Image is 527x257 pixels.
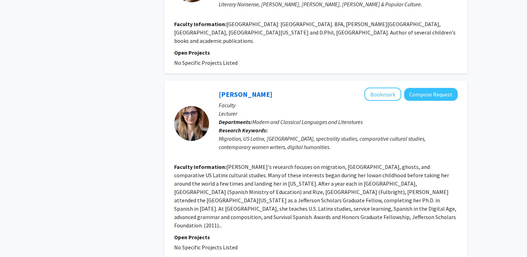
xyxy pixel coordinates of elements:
[174,59,238,66] span: No Specific Projects Listed
[174,163,456,229] fg-read-more: [PERSON_NAME]'s research focuses on migration, [GEOGRAPHIC_DATA], ghosts, and comparative US Lati...
[174,233,458,241] p: Open Projects
[404,88,458,101] button: Compose Request to Lauren Reynolds
[174,244,238,251] span: No Specific Projects Listed
[364,88,401,101] button: Add Lauren Reynolds to Bookmarks
[219,127,268,134] b: Research Keywords:
[174,163,226,170] b: Faculty Information:
[174,21,456,44] fg-read-more: [GEOGRAPHIC_DATA]: [GEOGRAPHIC_DATA]. BFA, [PERSON_NAME][GEOGRAPHIC_DATA], [GEOGRAPHIC_DATA], [GE...
[219,101,458,109] p: Faculty
[5,226,30,252] iframe: Chat
[174,48,458,57] p: Open Projects
[219,90,272,99] a: [PERSON_NAME]
[219,134,458,151] div: Migration, US Latinx, [GEOGRAPHIC_DATA], spectrality studies, comparative cultural studies, conte...
[219,118,252,125] b: Departments:
[174,21,226,28] b: Faculty Information:
[219,109,458,118] p: Lecturer
[252,118,363,125] span: Modern and Classical Languages and Literatures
